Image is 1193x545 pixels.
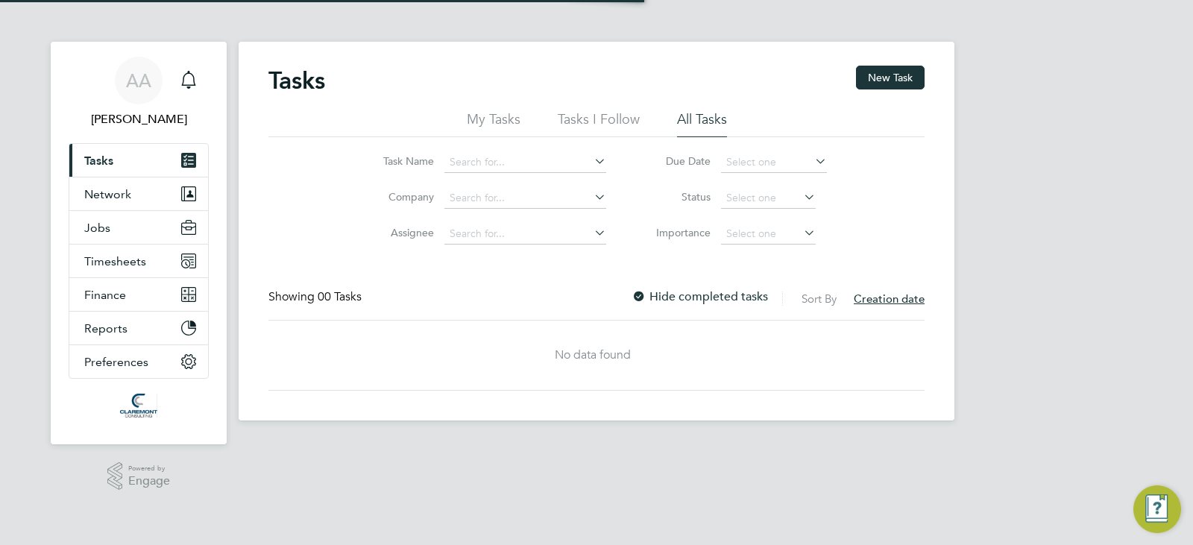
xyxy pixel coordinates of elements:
[367,154,434,168] label: Task Name
[69,144,208,177] a: Tasks
[268,347,917,363] div: No data found
[677,110,727,137] li: All Tasks
[721,152,827,173] input: Select one
[558,110,640,137] li: Tasks I Follow
[268,289,365,305] div: Showing
[84,355,148,369] span: Preferences
[643,154,711,168] label: Due Date
[367,226,434,239] label: Assignee
[69,394,209,418] a: Go to home page
[318,289,362,304] span: 00 Tasks
[856,66,925,89] button: New Task
[84,221,110,235] span: Jobs
[69,278,208,311] button: Finance
[107,462,171,491] a: Powered byEngage
[69,312,208,344] button: Reports
[126,71,151,90] span: AA
[84,187,131,201] span: Network
[444,188,606,209] input: Search for...
[84,154,113,168] span: Tasks
[69,211,208,244] button: Jobs
[84,254,146,268] span: Timesheets
[51,42,227,444] nav: Main navigation
[120,394,157,418] img: claremontconsulting1-logo-retina.png
[444,224,606,245] input: Search for...
[444,152,606,173] input: Search for...
[69,245,208,277] button: Timesheets
[84,321,128,335] span: Reports
[268,66,325,95] h2: Tasks
[128,475,170,488] span: Engage
[721,188,816,209] input: Select one
[69,110,209,128] span: Afzal Ahmed
[128,462,170,475] span: Powered by
[643,190,711,204] label: Status
[643,226,711,239] label: Importance
[721,224,816,245] input: Select one
[802,292,837,306] label: Sort By
[69,345,208,378] button: Preferences
[69,57,209,128] a: AA[PERSON_NAME]
[632,289,768,304] label: Hide completed tasks
[84,288,126,302] span: Finance
[467,110,520,137] li: My Tasks
[69,177,208,210] button: Network
[854,292,925,306] span: Creation date
[367,190,434,204] label: Company
[1133,485,1181,533] button: Engage Resource Center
